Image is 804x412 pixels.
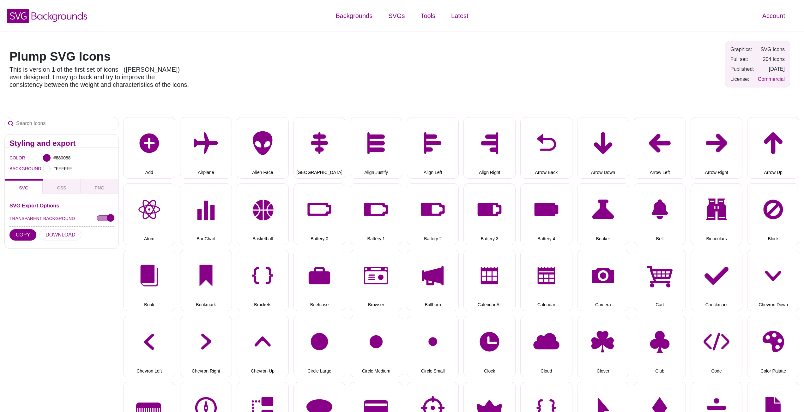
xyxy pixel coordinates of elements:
[237,250,289,311] button: Brackets
[9,154,17,162] label: COLOR
[81,179,118,194] button: PNG
[57,185,66,190] span: CSS
[350,117,402,179] button: Align Justify
[756,55,786,64] td: 204 Icons
[237,316,289,377] button: Chevron Up
[95,185,104,190] span: PNG
[293,117,346,179] button: [GEOGRAPHIC_DATA]
[577,117,629,179] button: Arrow Down
[9,164,17,173] label: BACKGROUND
[691,250,743,311] button: Checkmark
[691,183,743,245] button: Binoculars
[577,250,629,311] button: Camera
[43,179,81,194] button: CSS
[380,6,413,25] a: SVGs
[123,250,175,311] button: Book
[747,316,799,377] button: Color Palatte
[123,316,175,377] button: Chevron Left
[691,117,743,179] button: Arrow Right
[407,316,459,377] button: Circle Small
[756,64,786,74] td: [DATE]
[413,6,443,25] a: Tools
[520,250,572,311] button: Calendar
[747,250,799,311] button: Chevron Down
[350,250,402,311] button: Browser
[577,316,629,377] button: Clover
[729,55,756,64] td: Full set:
[9,141,114,146] h2: Styling and export
[328,6,380,25] a: Backgrounds
[180,183,232,245] button: Bar Chart
[180,117,232,179] button: Airplane
[9,51,190,63] h1: Plump SVG Icons
[350,316,402,377] button: Circle Medium
[634,250,686,311] button: Cart
[754,6,793,25] a: Account
[577,183,629,245] button: Beaker
[5,117,118,130] input: Search Icons
[691,316,743,377] button: Code
[729,64,756,74] td: Published:
[123,117,175,179] button: Add
[293,183,346,245] button: Battery 0
[634,183,686,245] button: Bell
[729,45,756,54] td: Graphics:
[237,117,289,179] button: Alien Face
[9,203,114,208] h3: SVG Export Options
[407,117,459,179] button: Align Left
[443,6,476,25] a: Latest
[9,66,190,88] p: This is version 1 of the first set of icons I ([PERSON_NAME]) ever designed. I may go back and tr...
[463,316,516,377] button: Clock
[407,183,459,245] button: Battery 2
[237,183,289,245] button: Basketball
[463,183,516,245] button: Battery 3
[520,316,572,377] button: Cloud
[180,316,232,377] button: Chevron Right
[634,117,686,179] button: Arrow Left
[520,183,572,245] button: Battery 4
[729,75,756,84] td: License:
[180,250,232,311] button: Bookmark
[407,250,459,311] button: Bullhorn
[520,117,572,179] button: Arrow Back
[634,316,686,377] button: Club
[9,229,36,241] button: COPY
[350,183,402,245] button: Battery 1
[39,229,82,241] button: DOWNLOAD
[463,117,516,179] button: Align Right
[463,250,516,311] button: Calendar Alt
[747,117,799,179] button: Arrow Up
[293,316,346,377] button: Circle Large
[123,183,175,245] button: Atom
[293,250,346,311] button: Briefcase
[747,183,799,245] button: Block
[756,45,786,54] td: SVG Icons
[758,76,785,82] a: Commercial
[9,214,75,223] label: TRANSPARENT BACKGROUND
